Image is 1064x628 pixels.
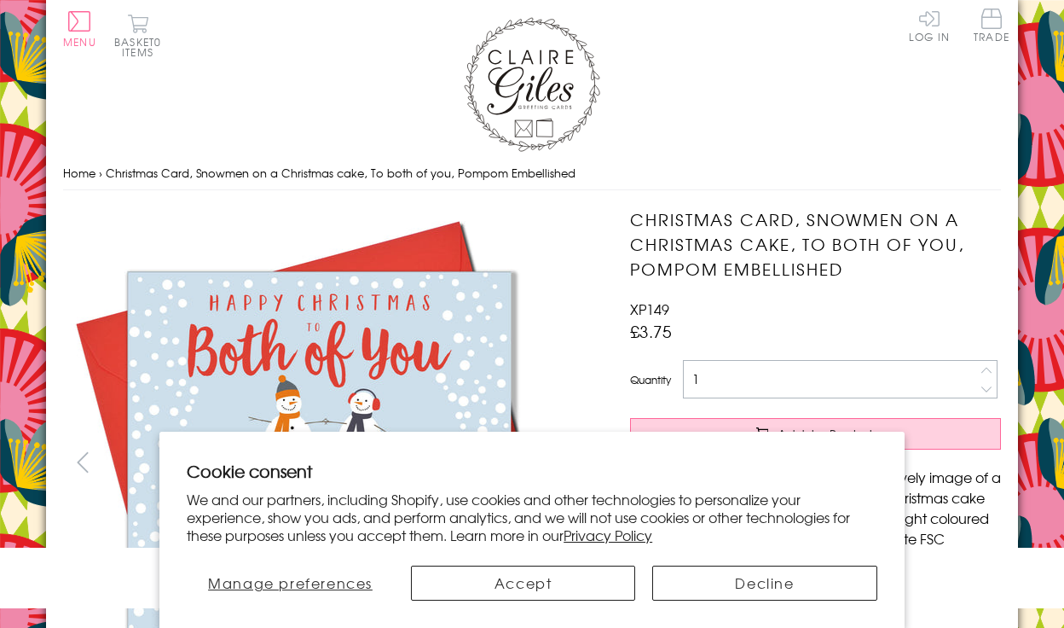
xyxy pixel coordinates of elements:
[564,525,652,545] a: Privacy Policy
[630,207,1001,281] h1: Christmas Card, Snowmen on a Christmas cake, To both of you, Pompom Embellished
[122,34,161,60] span: 0 items
[630,418,1001,450] button: Add to Basket
[208,573,373,593] span: Manage preferences
[909,9,950,42] a: Log In
[464,17,600,152] img: Claire Giles Greetings Cards
[63,156,1001,191] nav: breadcrumbs
[974,9,1009,42] span: Trade
[63,11,96,47] button: Menu
[187,566,394,601] button: Manage preferences
[630,319,672,343] span: £3.75
[187,491,877,544] p: We and our partners, including Shopify, use cookies and other technologies to personalize your ex...
[411,566,635,601] button: Accept
[630,299,669,319] span: XP149
[63,443,101,481] button: prev
[63,34,96,49] span: Menu
[778,426,875,443] span: Add to Basket
[99,165,102,181] span: ›
[187,459,877,483] h2: Cookie consent
[974,9,1009,45] a: Trade
[652,566,876,601] button: Decline
[63,165,95,181] a: Home
[114,14,161,57] button: Basket0 items
[106,165,575,181] span: Christmas Card, Snowmen on a Christmas cake, To both of you, Pompom Embellished
[630,372,671,387] label: Quantity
